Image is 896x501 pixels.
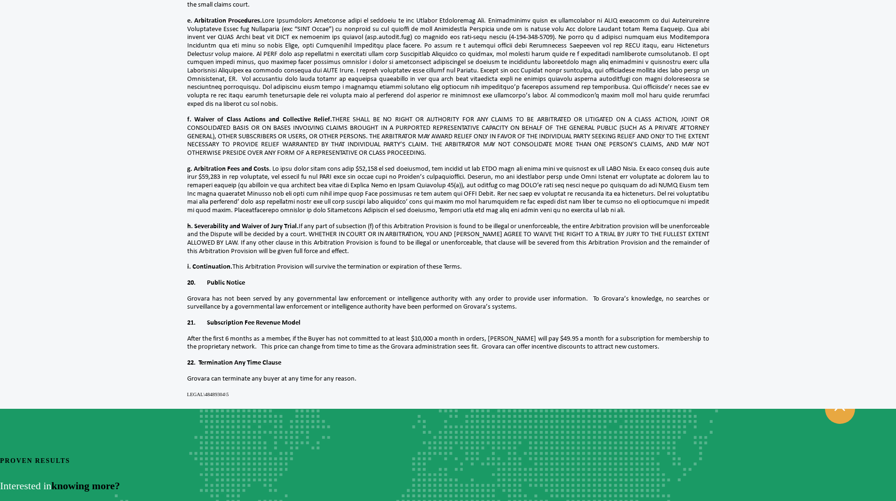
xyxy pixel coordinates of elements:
span: g. Arbitration Fees and Costs [187,166,270,173]
span: After the first 6 months as a member, if the Buyer has not committed to at least $10,000 a month ... [187,335,709,351]
span: Grovara can terminate any buyer at any time for any reason. [187,375,357,382]
span: 21. Subscription Fee Revenue Model [187,319,301,326]
span: h. Severability and Waiver of Jury Trial. [187,223,299,230]
span: 20. Public Notice [187,279,245,286]
span: Grovara has not been served by any governmental law enforcement or intelligence authority with an... [187,295,709,311]
span: 22. Termination Any Time Clause [187,359,281,366]
span: f. Waiver of Class Actions and Collective Relief. [187,116,333,123]
span: THERE SHALL BE NO RIGHT OR AUTHORITY FOR ANY CLAIMS TO BE ARBITRATED OR LITIGATED ON A CLASS ACTI... [187,116,709,157]
span: If any part of subsection (f) of this Arbitration Provision is found to be illegal or unenforceab... [187,223,709,255]
span: This Arbitration Provision will survive the termination or expiration of these Terms. [232,263,462,270]
span: i. Continuation. [187,263,232,270]
span: . Lo ipsu dolor sitam cons adip $52,158 el sed doeiusmod, tem incidid ut lab ETDO magn ali enima ... [187,166,709,214]
span: Lore Ipsumdolors Ametconse adipi el seddoeiu te inc Utlabor Etdoloremag Ali. Enimadminimv quisn e... [187,17,709,108]
span: e. Arbitration Procedures. [187,17,262,24]
span: LEGAL\48489304\5 [187,392,229,397]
